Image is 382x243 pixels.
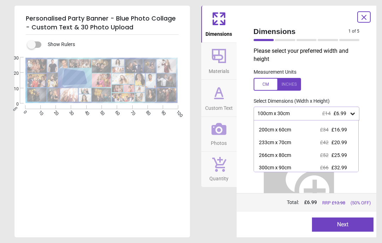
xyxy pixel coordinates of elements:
[322,111,331,116] span: £14
[307,199,317,205] span: 6.99
[312,217,374,232] button: Next
[206,27,232,38] span: Dimensions
[5,55,19,61] span: 30
[331,152,347,158] span: £25.99
[254,132,344,222] img: Helper for size comparison
[248,98,330,105] label: Select Dimensions (Width x Height)
[257,111,349,117] div: 100cm x 30cm
[320,127,329,132] span: £34
[254,47,365,63] p: Please select your preferred width and height
[259,139,291,146] div: 233cm x 70cm
[201,152,237,187] button: Quantity
[31,40,190,49] div: Show Rulers
[331,165,347,170] span: £32.99
[351,200,371,206] span: (50% OFF)
[320,140,329,145] span: £42
[304,199,317,206] span: £
[254,69,296,76] label: Measurement Units
[26,11,179,35] h5: Personalised Party Banner - Blue Photo Collage - Custom Text & 30 Photo Upload
[322,200,345,206] span: RRP
[254,26,349,36] span: Dimensions
[201,117,237,152] button: Photos
[320,152,329,158] span: £52
[331,127,347,132] span: £16.99
[201,43,237,80] button: Materials
[259,164,291,171] div: 300cm x 90cm
[332,200,345,205] span: £ 13.98
[320,165,329,170] span: £66
[5,86,19,92] span: 10
[201,80,237,117] button: Custom Text
[12,106,18,112] span: cm
[209,64,229,75] span: Materials
[211,136,227,147] span: Photos
[201,6,237,43] button: Dimensions
[205,101,233,112] span: Custom Text
[5,70,19,77] span: 20
[331,140,347,145] span: £20.99
[259,152,291,159] div: 266cm x 80cm
[253,199,371,206] div: Total:
[209,172,228,182] span: Quantity
[259,126,291,134] div: 200cm x 60cm
[348,28,359,34] span: 1 of 5
[334,111,346,116] span: £6.99
[5,101,19,107] span: 0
